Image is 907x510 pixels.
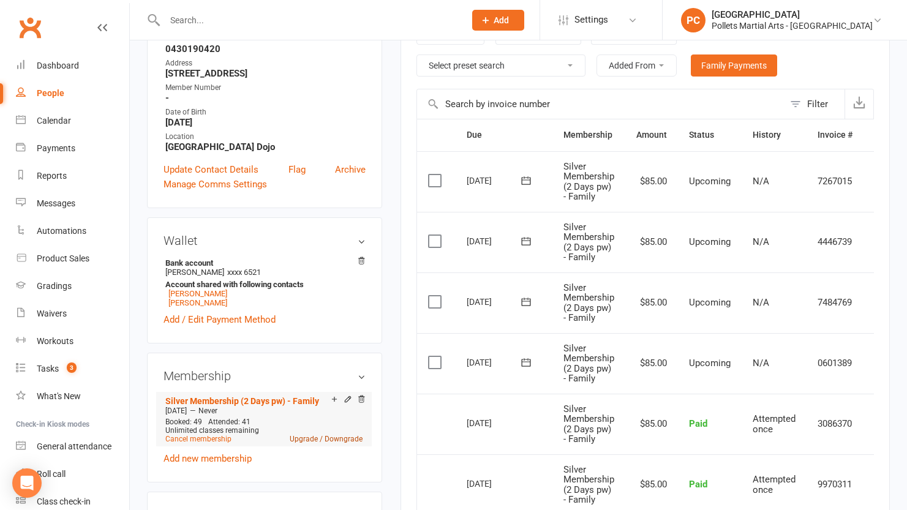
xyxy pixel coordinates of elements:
[335,162,366,177] a: Archive
[165,82,366,94] div: Member Number
[16,135,129,162] a: Payments
[164,453,252,464] a: Add new membership
[16,272,129,300] a: Gradings
[807,97,828,111] div: Filter
[456,119,552,151] th: Due
[625,119,678,151] th: Amount
[753,236,769,247] span: N/A
[165,280,359,289] strong: Account shared with following contacts
[37,364,59,373] div: Tasks
[165,426,259,435] span: Unlimited classes remaining
[552,119,625,151] th: Membership
[165,43,366,54] strong: 0430190420
[37,441,111,451] div: General attendance
[165,407,187,415] span: [DATE]
[164,162,258,177] a: Update Contact Details
[467,171,523,190] div: [DATE]
[753,474,796,495] span: Attempted once
[681,8,706,32] div: PC
[625,394,678,454] td: $85.00
[164,257,366,309] li: [PERSON_NAME]
[807,212,864,272] td: 4446739
[753,413,796,435] span: Attempted once
[467,231,523,250] div: [DATE]
[807,333,864,394] td: 0601389
[625,212,678,272] td: $85.00
[165,141,366,152] strong: [GEOGRAPHIC_DATA] Dojo
[37,171,67,181] div: Reports
[168,298,227,307] a: [PERSON_NAME]
[574,6,608,34] span: Settings
[494,15,509,25] span: Add
[563,403,614,445] span: Silver Membership (2 Days pw) - Family
[807,394,864,454] td: 3086370
[467,413,523,432] div: [DATE]
[290,435,363,443] a: Upgrade / Downgrade
[807,119,864,151] th: Invoice #
[165,258,359,268] strong: Bank account
[16,328,129,355] a: Workouts
[37,88,64,98] div: People
[625,272,678,333] td: $85.00
[165,131,366,143] div: Location
[208,418,250,426] span: Attended: 41
[597,54,677,77] button: Added From
[807,151,864,212] td: 7267015
[37,253,89,263] div: Product Sales
[37,226,86,236] div: Automations
[165,58,366,69] div: Address
[37,198,75,208] div: Messages
[625,333,678,394] td: $85.00
[162,406,366,416] div: —
[16,383,129,410] a: What's New
[37,497,91,506] div: Class check-in
[16,190,129,217] a: Messages
[16,245,129,272] a: Product Sales
[563,343,614,384] span: Silver Membership (2 Days pw) - Family
[467,353,523,372] div: [DATE]
[16,162,129,190] a: Reports
[742,119,807,151] th: History
[563,161,614,203] span: Silver Membership (2 Days pw) - Family
[807,272,864,333] td: 7484769
[67,362,77,373] span: 3
[165,68,366,79] strong: [STREET_ADDRESS]
[753,358,769,369] span: N/A
[15,12,45,43] a: Clubworx
[37,391,81,401] div: What's New
[16,433,129,460] a: General attendance kiosk mode
[689,176,731,187] span: Upcoming
[164,369,366,383] h3: Membership
[689,479,707,490] span: Paid
[161,12,456,29] input: Search...
[165,107,366,118] div: Date of Birth
[753,297,769,308] span: N/A
[753,176,769,187] span: N/A
[16,460,129,488] a: Roll call
[37,469,66,479] div: Roll call
[417,89,784,119] input: Search by invoice number
[16,52,129,80] a: Dashboard
[165,117,366,128] strong: [DATE]
[625,151,678,212] td: $85.00
[467,474,523,493] div: [DATE]
[16,355,129,383] a: Tasks 3
[198,407,217,415] span: Never
[164,312,276,327] a: Add / Edit Payment Method
[165,92,366,103] strong: -
[16,217,129,245] a: Automations
[467,292,523,311] div: [DATE]
[227,268,261,277] span: xxxx 6521
[37,336,73,346] div: Workouts
[12,468,42,498] div: Open Intercom Messenger
[37,61,79,70] div: Dashboard
[288,162,306,177] a: Flag
[689,236,731,247] span: Upcoming
[37,309,67,318] div: Waivers
[563,282,614,324] span: Silver Membership (2 Days pw) - Family
[678,119,742,151] th: Status
[16,300,129,328] a: Waivers
[165,418,202,426] span: Booked: 49
[691,54,777,77] a: Family Payments
[689,418,707,429] span: Paid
